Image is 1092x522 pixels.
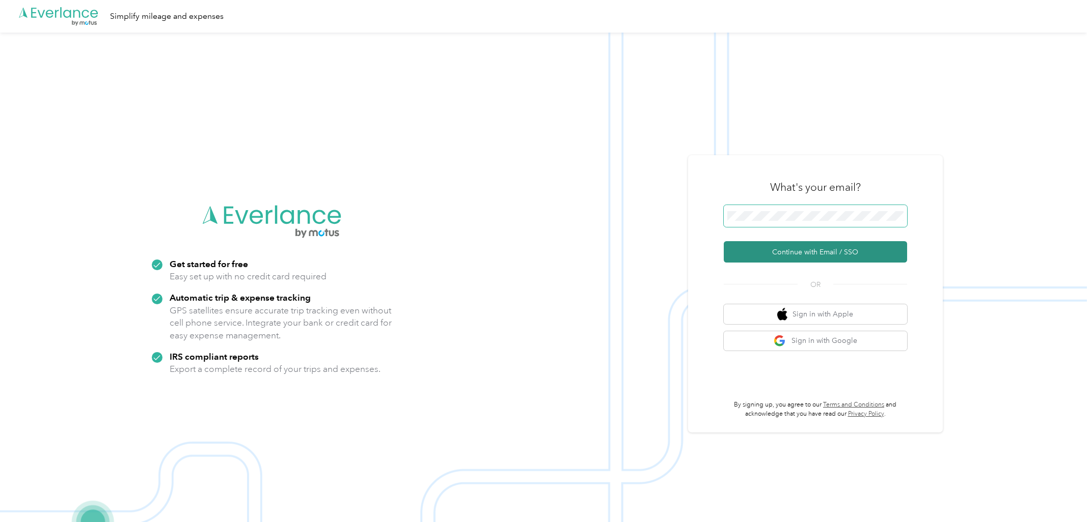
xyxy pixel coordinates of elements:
[170,351,259,362] strong: IRS compliant reports
[770,180,861,194] h3: What's your email?
[848,410,884,418] a: Privacy Policy
[774,335,786,347] img: google logo
[724,331,907,351] button: google logoSign in with Google
[798,279,833,290] span: OR
[724,304,907,324] button: apple logoSign in with Apple
[170,258,248,269] strong: Get started for free
[110,10,224,23] div: Simplify mileage and expenses
[823,401,884,409] a: Terms and Conditions
[170,304,392,342] p: GPS satellites ensure accurate trip tracking even without cell phone service. Integrate your bank...
[170,292,311,303] strong: Automatic trip & expense tracking
[724,241,907,263] button: Continue with Email / SSO
[170,363,380,375] p: Export a complete record of your trips and expenses.
[777,308,787,321] img: apple logo
[170,270,326,283] p: Easy set up with no credit card required
[724,400,907,418] p: By signing up, you agree to our and acknowledge that you have read our .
